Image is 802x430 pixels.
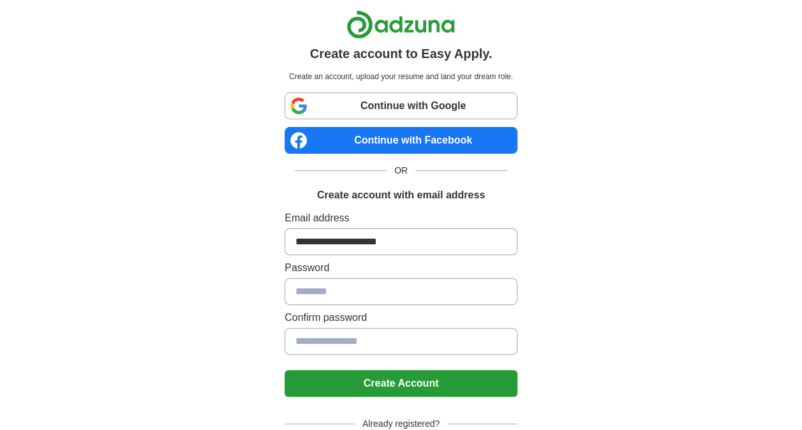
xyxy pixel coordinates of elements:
h1: Create account to Easy Apply. [310,44,493,63]
a: Continue with Google [285,93,517,119]
img: Adzuna logo [346,10,455,39]
a: Continue with Facebook [285,127,517,154]
button: Create Account [285,370,517,397]
label: Email address [285,211,517,226]
label: Password [285,260,517,276]
p: Create an account, upload your resume and land your dream role. [287,71,515,82]
h1: Create account with email address [317,188,485,203]
span: OR [387,164,415,177]
label: Confirm password [285,310,517,325]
